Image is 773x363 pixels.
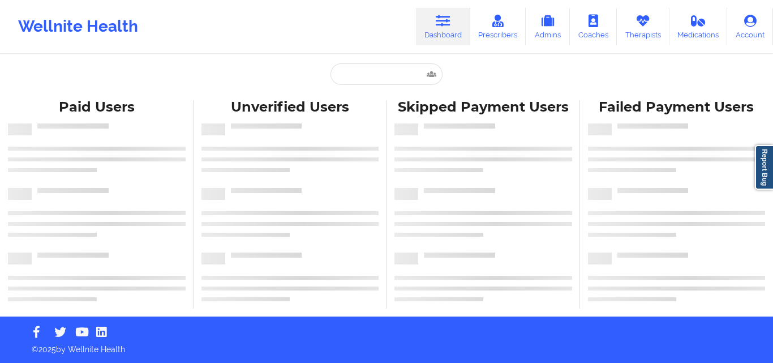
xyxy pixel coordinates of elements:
[526,8,570,45] a: Admins
[24,336,749,355] p: © 2025 by Wellnite Health
[588,99,766,116] div: Failed Payment Users
[570,8,617,45] a: Coaches
[755,145,773,190] a: Report Bug
[416,8,470,45] a: Dashboard
[727,8,773,45] a: Account
[8,99,186,116] div: Paid Users
[617,8,669,45] a: Therapists
[669,8,728,45] a: Medications
[201,99,379,116] div: Unverified Users
[394,99,572,116] div: Skipped Payment Users
[470,8,526,45] a: Prescribers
